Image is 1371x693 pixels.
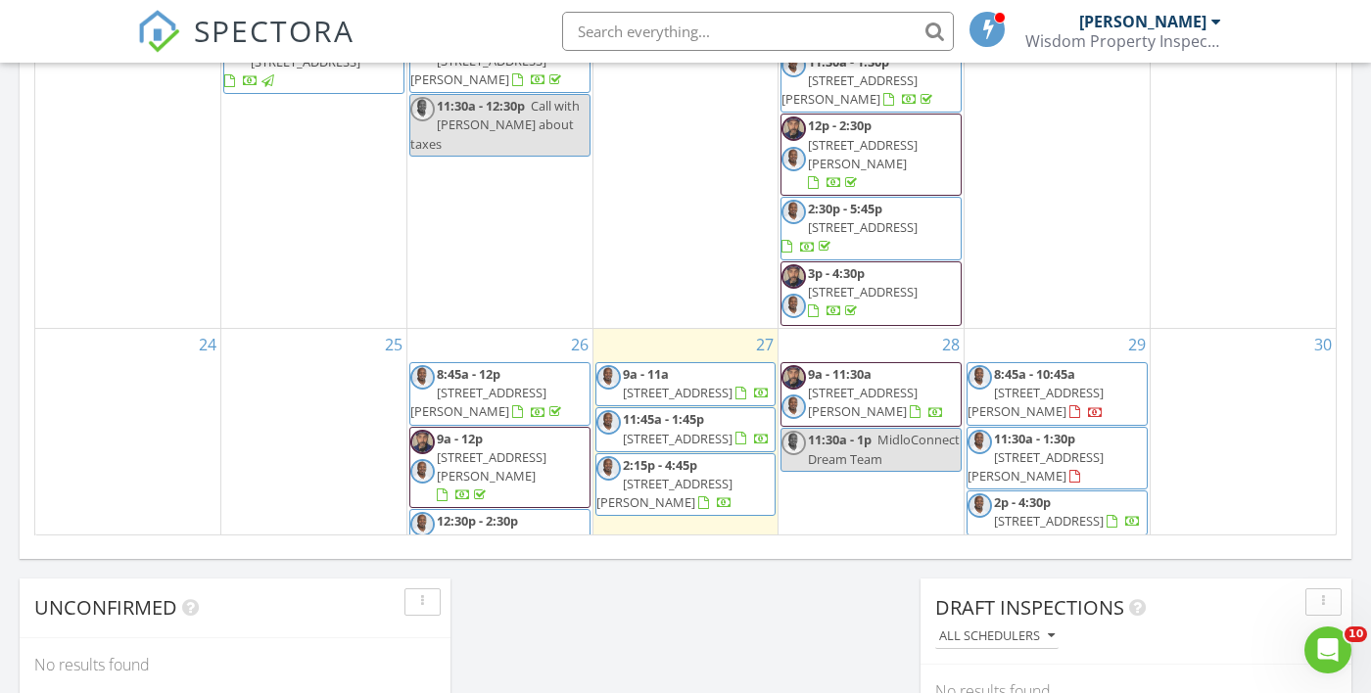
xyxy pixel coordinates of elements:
td: Go to August 30, 2025 [1150,329,1336,576]
td: Go to August 25, 2025 [221,329,407,576]
span: [STREET_ADDRESS][PERSON_NAME] [410,52,546,88]
img: unnamed.jpg [968,430,992,454]
a: Go to August 29, 2025 [1124,329,1150,360]
img: unnamed.jpg [410,365,435,390]
a: 2p - 4:30p [STREET_ADDRESS] [967,490,1148,534]
span: [STREET_ADDRESS] [623,430,733,447]
img: stjmobon448559306 [781,116,806,141]
div: No results found [20,638,450,691]
img: unnamed.jpg [781,147,806,171]
button: All schedulers [935,624,1059,650]
img: stjmobon448559306 [410,430,435,454]
span: [STREET_ADDRESS][PERSON_NAME] [808,384,918,420]
iframe: Intercom live chat [1304,626,1351,673]
span: [STREET_ADDRESS][PERSON_NAME] [781,71,918,108]
div: [PERSON_NAME] [1079,12,1206,31]
a: 11:30a - 1:30p [STREET_ADDRESS][PERSON_NAME] [968,430,1104,485]
span: 8:45a - 10:45a [994,365,1075,383]
span: 9a - 12p [437,430,483,447]
a: Go to August 25, 2025 [381,329,406,360]
span: 8:45a - 12p [437,365,500,383]
a: 9a - 11a [STREET_ADDRESS] [623,365,770,401]
span: [STREET_ADDRESS][PERSON_NAME] [968,384,1104,420]
span: Call with [PERSON_NAME] about taxes [410,97,580,152]
img: stjmobon448559306 [781,264,806,289]
td: Go to August 29, 2025 [965,329,1151,576]
a: 9a - 12p [STREET_ADDRESS][PERSON_NAME] [409,427,591,509]
img: unnamed.jpg [781,294,806,318]
span: [STREET_ADDRESS][PERSON_NAME] [808,136,918,172]
a: 9a - 11a [STREET_ADDRESS] [595,362,777,406]
a: 3p - 4:30p [STREET_ADDRESS] [780,261,962,326]
a: Go to August 30, 2025 [1310,329,1336,360]
span: [STREET_ADDRESS] [808,283,918,300]
img: unnamed.jpg [968,365,992,390]
td: Go to August 26, 2025 [406,329,592,576]
span: 12p - 2:30p [808,116,872,134]
div: All schedulers [939,629,1055,643]
td: Go to August 27, 2025 [592,329,779,576]
img: unnamed.jpg [781,431,806,455]
span: [STREET_ADDRESS] [623,384,733,401]
span: 11:30a - 1p [808,431,872,448]
a: 8:45a - 10:45a [STREET_ADDRESS][PERSON_NAME] [967,362,1148,426]
span: SPECTORA [194,10,355,51]
span: 11:45a - 1:45p [623,410,704,428]
span: 2p - 4:30p [994,493,1051,511]
a: Go to August 28, 2025 [938,329,964,360]
span: Draft Inspections [935,594,1124,621]
span: 11:30a - 1:30p [994,430,1075,447]
a: 12:30p - 2:30p [STREET_ADDRESS][PERSON_NAME] [410,512,565,567]
a: 9a - 12p [STREET_ADDRESS][PERSON_NAME] [437,430,546,504]
img: unnamed.jpg [410,97,435,121]
input: Search everything... [562,12,954,51]
span: 9a - 11a [623,365,669,383]
a: 12p - 2:30p [STREET_ADDRESS][PERSON_NAME] [780,114,962,196]
a: 9a - 11:30a [STREET_ADDRESS][PERSON_NAME] [780,362,962,427]
img: unnamed.jpg [596,365,621,390]
img: unnamed.jpg [410,512,435,536]
img: unnamed.jpg [596,456,621,481]
span: 2:30p - 5:45p [808,200,882,217]
img: unnamed.jpg [781,394,806,419]
span: 12:30p - 2:30p [437,512,518,530]
a: 11:45a - 1:45p [STREET_ADDRESS] [595,407,777,451]
a: 2p - 4:30p [STREET_ADDRESS] [994,493,1141,530]
span: [STREET_ADDRESS][PERSON_NAME] [437,448,546,485]
td: Go to August 24, 2025 [35,329,221,576]
img: unnamed.jpg [781,53,806,77]
span: [STREET_ADDRESS][PERSON_NAME] [968,448,1104,485]
img: unnamed.jpg [781,200,806,224]
img: stjmobon448559306 [781,365,806,390]
a: 2:30p - 5:45p [STREET_ADDRESS] [781,200,918,254]
span: 9a - 11:30a [808,365,872,383]
img: The Best Home Inspection Software - Spectora [137,10,180,53]
span: 11:30a - 1:30p [808,53,889,70]
a: 9a - 11:30a [STREET_ADDRESS][PERSON_NAME] [808,365,944,420]
a: 5:30p - 8:45p [STREET_ADDRESS] [224,34,360,89]
div: Wisdom Property Inspections [1025,31,1221,51]
span: [STREET_ADDRESS] [994,512,1104,530]
span: 3p - 4:30p [808,264,865,282]
a: 8:45a - 12p [STREET_ADDRESS][PERSON_NAME] [410,365,565,420]
a: 8:45a - 12p [STREET_ADDRESS][PERSON_NAME] [409,362,591,426]
a: 11:30a - 1:30p [STREET_ADDRESS][PERSON_NAME] [967,427,1148,490]
a: 11:45a - 1:45p [STREET_ADDRESS] [623,410,770,446]
a: 2:15p - 4:45p [STREET_ADDRESS][PERSON_NAME] [596,456,733,511]
a: 12p - 2:30p [STREET_ADDRESS][PERSON_NAME] [808,116,918,191]
a: Go to August 26, 2025 [567,329,592,360]
a: Go to August 24, 2025 [195,329,220,360]
span: [STREET_ADDRESS] [808,218,918,236]
span: 10 [1345,626,1367,642]
td: Go to August 28, 2025 [779,329,965,576]
img: unnamed.jpg [596,410,621,435]
a: 3p - 4:30p [STREET_ADDRESS] [808,264,918,319]
a: 8:45a - 10:45a [STREET_ADDRESS][PERSON_NAME] [968,365,1104,420]
a: 11:30a - 1:30p [STREET_ADDRESS][PERSON_NAME] [781,53,936,108]
a: SPECTORA [137,26,355,68]
span: [STREET_ADDRESS][PERSON_NAME] [410,384,546,420]
span: [STREET_ADDRESS][PERSON_NAME] [410,531,546,568]
span: 11:30a - 12:30p [437,97,525,115]
span: Unconfirmed [34,594,177,621]
a: Go to August 27, 2025 [752,329,778,360]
